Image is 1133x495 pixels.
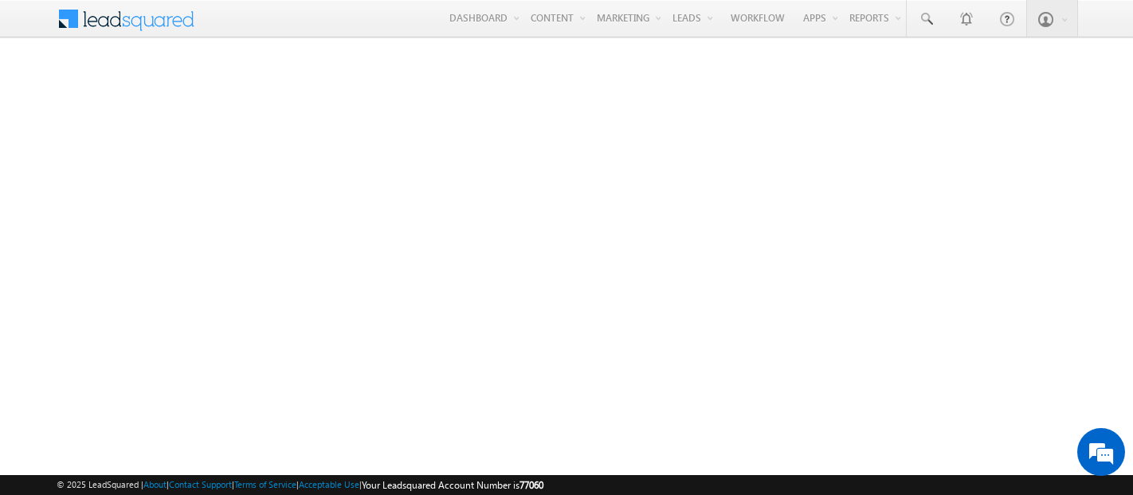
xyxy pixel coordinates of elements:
span: 77060 [519,479,543,491]
a: Acceptable Use [299,479,359,489]
a: About [143,479,167,489]
a: Contact Support [169,479,232,489]
span: © 2025 LeadSquared | | | | | [57,477,543,493]
a: Terms of Service [234,479,296,489]
span: Your Leadsquared Account Number is [362,479,543,491]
